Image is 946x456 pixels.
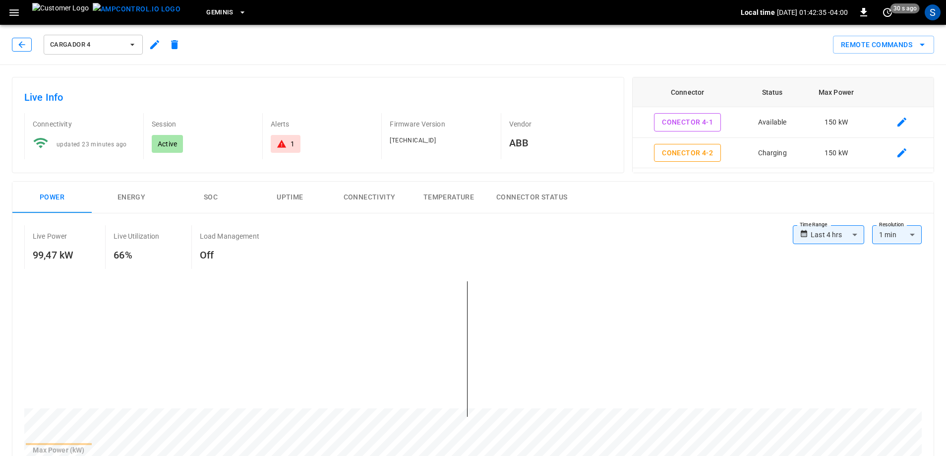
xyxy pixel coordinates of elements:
button: SOC [171,182,250,213]
h6: 99,47 kW [33,247,73,263]
span: [TECHNICAL_ID] [390,137,436,144]
img: ampcontrol.io logo [93,3,180,15]
p: Firmware Version [390,119,492,129]
span: Cargador 4 [50,39,123,51]
td: Charging [743,138,802,169]
div: profile-icon [925,4,941,20]
label: Resolution [879,221,904,229]
h6: 66% [114,247,159,263]
span: 30 s ago [890,3,920,13]
p: Connectivity [33,119,135,129]
button: Uptime [250,182,330,213]
p: Load Management [200,231,259,241]
img: Customer Logo [32,3,89,22]
span: Geminis [206,7,234,18]
button: Remote Commands [833,36,934,54]
button: Cargador 4 [44,35,143,55]
p: Live Utilization [114,231,159,241]
th: Connector [633,77,743,107]
div: 1 [291,139,295,149]
div: Last 4 hrs [811,225,864,244]
label: Time Range [800,221,828,229]
button: set refresh interval [880,4,895,20]
span: updated 23 minutes ago [57,141,127,148]
p: Active [158,139,177,149]
p: Local time [741,7,775,17]
button: Power [12,182,92,213]
button: Conector 4-1 [654,113,721,131]
button: Energy [92,182,171,213]
td: Available [743,107,802,138]
button: Geminis [202,3,250,22]
table: connector table [633,77,934,229]
p: [DATE] 01:42:35 -04:00 [777,7,848,17]
td: 150 kW [802,168,871,199]
p: Vendor [509,119,612,129]
p: Session [152,119,254,129]
th: Max Power [802,77,871,107]
button: Connectivity [330,182,409,213]
td: 150 kW [802,138,871,169]
td: Finishing [743,168,802,199]
div: 1 min [872,225,922,244]
p: Alerts [271,119,373,129]
th: Status [743,77,802,107]
button: Conector 4-2 [654,144,721,162]
button: Connector Status [488,182,575,213]
td: 150 kW [802,107,871,138]
button: Temperature [409,182,488,213]
h6: ABB [509,135,612,151]
p: Live Power [33,231,67,241]
div: remote commands options [833,36,934,54]
h6: Live Info [24,89,612,105]
h6: Off [200,247,259,263]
